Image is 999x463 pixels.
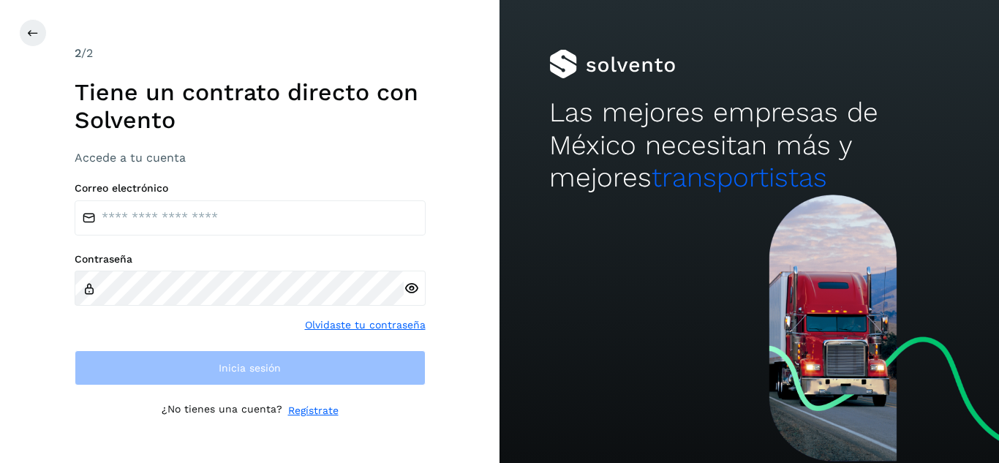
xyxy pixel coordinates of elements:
[219,363,281,373] span: Inicia sesión
[75,78,426,135] h1: Tiene un contrato directo con Solvento
[305,317,426,333] a: Olvidaste tu contraseña
[75,350,426,385] button: Inicia sesión
[75,253,426,266] label: Contraseña
[162,403,282,418] p: ¿No tienes una cuenta?
[288,403,339,418] a: Regístrate
[75,46,81,60] span: 2
[549,97,949,194] h2: Las mejores empresas de México necesitan más y mejores
[75,45,426,62] div: /2
[75,182,426,195] label: Correo electrónico
[75,151,426,165] h3: Accede a tu cuenta
[652,162,827,193] span: transportistas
